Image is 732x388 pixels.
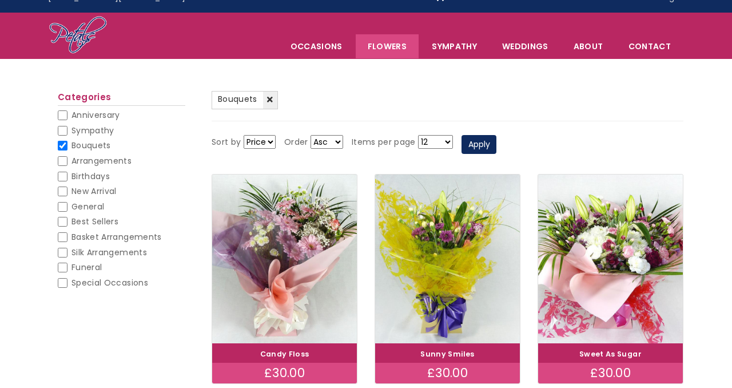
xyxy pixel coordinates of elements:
button: Apply [462,135,496,155]
a: Flowers [356,34,419,58]
span: Basket Arrangements [71,231,162,243]
span: Arrangements [71,155,132,167]
span: General [71,201,104,212]
a: Sympathy [420,34,489,58]
span: Sympathy [71,125,114,136]
span: Occasions [279,34,355,58]
span: Birthdays [71,171,110,182]
span: Anniversary [71,109,120,121]
img: Sunny Smiles [375,175,520,343]
h2: Categories [58,92,185,106]
span: New Arrival [71,185,117,197]
span: Best Sellers [71,216,118,227]
label: Order [284,136,308,149]
span: Silk Arrangements [71,247,147,258]
a: Bouquets [212,91,278,109]
div: £30.00 [375,363,520,383]
span: Bouquets [71,140,111,151]
label: Sort by [212,136,241,149]
a: Sunny Smiles [420,349,474,359]
a: Contact [616,34,683,58]
img: Sweet As Sugar [538,175,683,343]
div: £30.00 [212,363,357,383]
a: Sweet As Sugar [579,349,642,359]
img: Home [49,15,108,56]
span: Funeral [71,262,102,273]
span: Special Occasions [71,277,148,288]
div: £30.00 [538,363,683,383]
img: Candy Floss [212,175,357,343]
a: Candy Floss [260,349,309,359]
label: Items per page [352,136,416,149]
span: Weddings [490,34,560,58]
a: About [562,34,615,58]
span: Bouquets [218,93,257,105]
